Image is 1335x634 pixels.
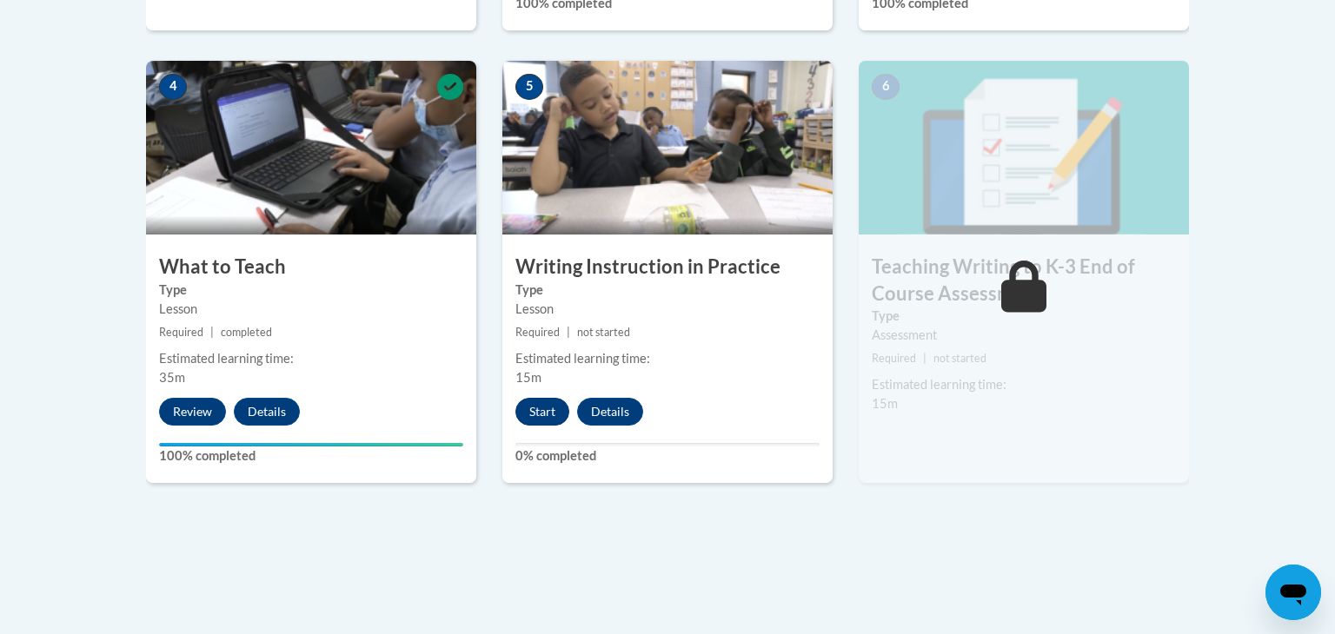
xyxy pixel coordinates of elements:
[577,398,643,426] button: Details
[1265,565,1321,620] iframe: Button to launch messaging window
[515,370,541,385] span: 15m
[515,398,569,426] button: Start
[159,74,187,100] span: 4
[159,446,463,466] label: 100% completed
[515,300,820,319] div: Lesson
[221,326,272,339] span: completed
[872,326,1176,345] div: Assessment
[859,61,1189,234] img: Course Image
[159,398,226,426] button: Review
[923,352,927,365] span: |
[502,254,833,281] h3: Writing Instruction in Practice
[502,61,833,234] img: Course Image
[159,443,463,446] div: Your progress
[159,349,463,368] div: Estimated learning time:
[872,307,1176,326] label: Type
[159,300,463,319] div: Lesson
[859,254,1189,307] h3: Teaching Writing to K-3 End of Course Assessment
[159,326,203,339] span: Required
[159,281,463,300] label: Type
[577,326,630,339] span: not started
[515,446,820,466] label: 0% completed
[515,281,820,300] label: Type
[146,254,476,281] h3: What to Teach
[515,349,820,368] div: Estimated learning time:
[933,352,986,365] span: not started
[872,396,898,411] span: 15m
[872,375,1176,394] div: Estimated learning time:
[567,326,570,339] span: |
[234,398,300,426] button: Details
[872,74,900,100] span: 6
[515,326,560,339] span: Required
[210,326,214,339] span: |
[159,370,185,385] span: 35m
[872,352,916,365] span: Required
[515,74,543,100] span: 5
[146,61,476,234] img: Course Image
